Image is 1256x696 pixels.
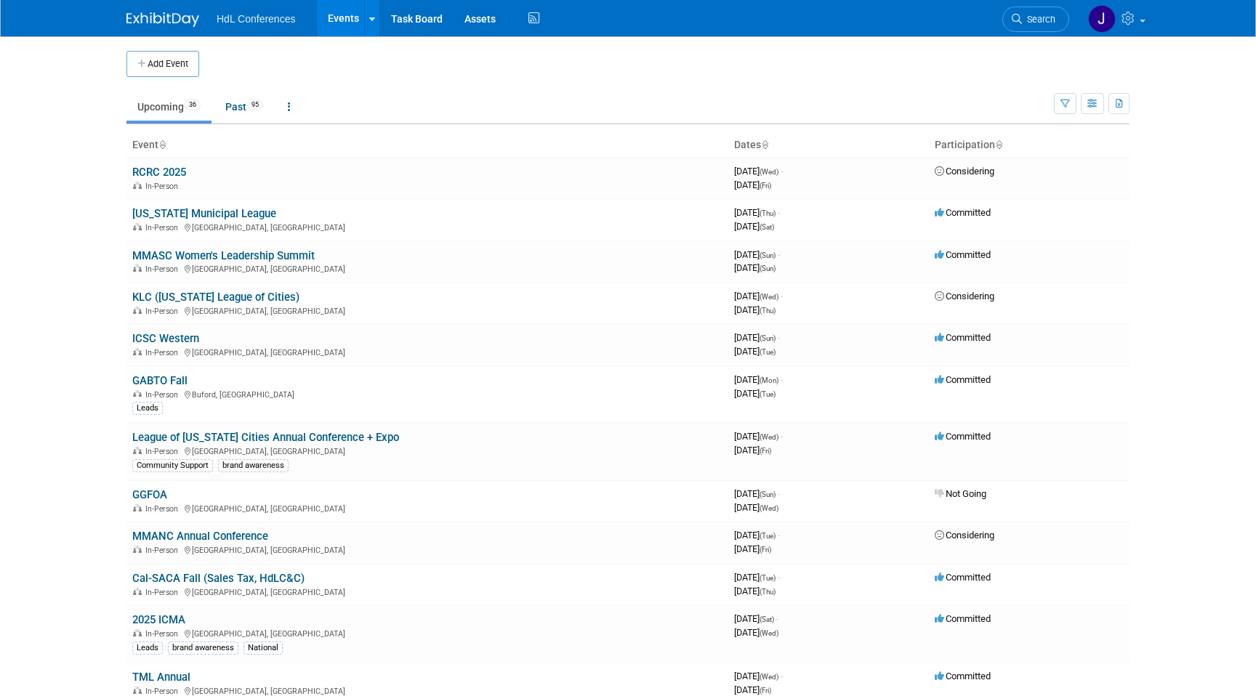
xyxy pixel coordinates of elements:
[761,139,768,150] a: Sort by Start Date
[132,530,268,543] a: MMANC Annual Conference
[734,671,783,681] span: [DATE]
[185,100,201,110] span: 36
[935,671,991,681] span: Committed
[145,588,182,597] span: In-Person
[760,376,778,384] span: (Mon)
[126,12,199,27] img: ExhibitDay
[133,390,142,397] img: In-Person Event
[760,168,778,176] span: (Wed)
[760,307,776,315] span: (Thu)
[133,264,142,272] img: In-Person Event
[145,687,182,696] span: In-Person
[760,390,776,398] span: (Tue)
[145,348,182,357] span: In-Person
[133,629,142,636] img: In-Person Event
[132,431,399,444] a: League of [US_STATE] Cities Annual Conference + Expo
[734,332,780,343] span: [DATE]
[132,642,163,655] div: Leads
[734,249,780,260] span: [DATE]
[935,530,994,541] span: Considering
[734,221,774,232] span: [DATE]
[132,207,276,220] a: [US_STATE] Municipal League
[734,166,783,177] span: [DATE]
[935,572,991,583] span: Committed
[734,627,778,638] span: [DATE]
[760,673,778,681] span: (Wed)
[778,488,780,499] span: -
[132,291,299,304] a: KLC ([US_STATE] League of Cities)
[995,139,1002,150] a: Sort by Participation Type
[133,504,142,511] img: In-Person Event
[145,390,182,400] span: In-Person
[935,166,994,177] span: Considering
[132,613,185,626] a: 2025 ICMA
[133,223,142,230] img: In-Person Event
[778,332,780,343] span: -
[929,133,1130,158] th: Participation
[734,291,783,302] span: [DATE]
[776,613,778,624] span: -
[218,459,289,472] div: brand awareness
[145,264,182,274] span: In-Person
[734,488,780,499] span: [DATE]
[760,574,776,582] span: (Tue)
[734,613,778,624] span: [DATE]
[734,502,778,513] span: [DATE]
[132,488,167,501] a: GGFOA
[132,627,722,639] div: [GEOGRAPHIC_DATA], [GEOGRAPHIC_DATA]
[734,304,776,315] span: [DATE]
[133,348,142,355] img: In-Person Event
[132,543,722,555] div: [GEOGRAPHIC_DATA], [GEOGRAPHIC_DATA]
[935,249,991,260] span: Committed
[778,249,780,260] span: -
[126,51,199,77] button: Add Event
[133,307,142,314] img: In-Person Event
[132,586,722,597] div: [GEOGRAPHIC_DATA], [GEOGRAPHIC_DATA]
[734,431,783,442] span: [DATE]
[132,249,315,262] a: MMASC Women's Leadership Summit
[734,262,776,273] span: [DATE]
[734,445,771,456] span: [DATE]
[734,530,780,541] span: [DATE]
[1088,5,1116,33] img: Johnny Nguyen
[133,687,142,694] img: In-Person Event
[778,572,780,583] span: -
[133,546,142,553] img: In-Person Event
[132,572,305,585] a: Cal-SACA Fall (Sales Tax, HdLC&C)
[1002,7,1069,32] a: Search
[247,100,263,110] span: 95
[760,687,771,695] span: (Fri)
[760,629,778,637] span: (Wed)
[781,166,783,177] span: -
[132,459,213,472] div: Community Support
[734,388,776,399] span: [DATE]
[778,207,780,218] span: -
[781,291,783,302] span: -
[132,671,190,684] a: TML Annual
[132,502,722,514] div: [GEOGRAPHIC_DATA], [GEOGRAPHIC_DATA]
[734,543,771,554] span: [DATE]
[734,684,771,695] span: [DATE]
[935,374,991,385] span: Committed
[760,546,771,554] span: (Fri)
[935,488,986,499] span: Not Going
[132,166,186,179] a: RCRC 2025
[158,139,166,150] a: Sort by Event Name
[760,209,776,217] span: (Thu)
[760,182,771,190] span: (Fri)
[760,251,776,259] span: (Sun)
[760,532,776,540] span: (Tue)
[760,504,778,512] span: (Wed)
[760,447,771,455] span: (Fri)
[760,334,776,342] span: (Sun)
[781,671,783,681] span: -
[145,307,182,316] span: In-Person
[145,546,182,555] span: In-Person
[935,207,991,218] span: Committed
[133,447,142,454] img: In-Person Event
[133,588,142,595] img: In-Person Event
[935,332,991,343] span: Committed
[168,642,238,655] div: brand awareness
[734,179,771,190] span: [DATE]
[126,93,212,121] a: Upcoming36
